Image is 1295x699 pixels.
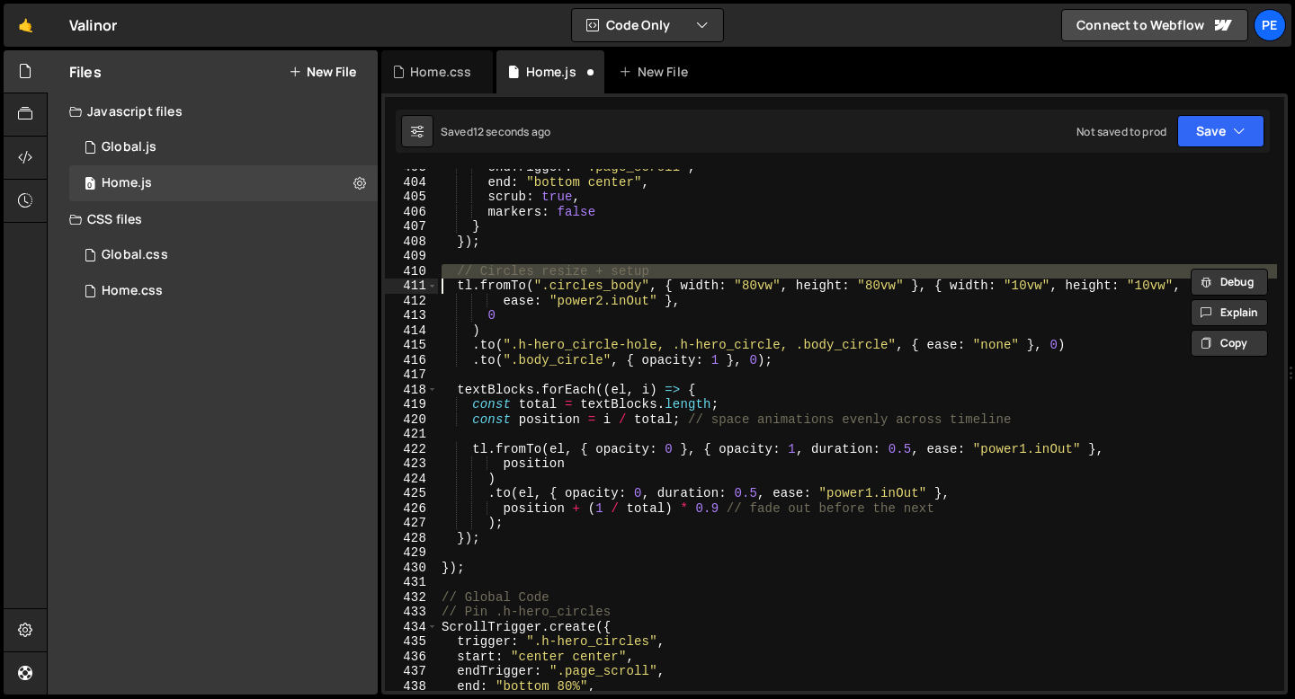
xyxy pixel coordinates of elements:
div: 419 [385,397,438,412]
span: 0 [85,178,95,192]
div: 428 [385,531,438,546]
div: 417 [385,367,438,383]
div: Home.css [102,283,163,299]
div: 16704/45653.js [69,129,378,165]
div: 435 [385,634,438,650]
button: Code Only [572,9,723,41]
div: 407 [385,219,438,234]
div: 416 [385,353,438,368]
div: New File [619,63,694,81]
div: 426 [385,501,438,517]
div: 406 [385,205,438,220]
div: 412 [385,294,438,309]
div: 405 [385,190,438,205]
div: 432 [385,590,438,606]
div: 12 seconds ago [473,124,550,139]
div: 424 [385,472,438,487]
div: 16704/45813.css [69,273,378,309]
h2: Files [69,62,102,82]
div: Not saved to prod [1076,124,1166,139]
div: 409 [385,249,438,264]
div: CSS files [48,201,378,237]
a: Pe [1254,9,1286,41]
div: 418 [385,383,438,398]
div: 423 [385,456,438,472]
div: 410 [385,264,438,279]
div: 436 [385,650,438,665]
div: Javascript files [48,93,378,129]
div: 438 [385,679,438,695]
div: 422 [385,442,438,457]
button: Debug [1191,269,1268,296]
button: Save [1177,115,1264,147]
div: Saved [441,124,550,139]
div: 421 [385,427,438,442]
div: 429 [385,545,438,561]
div: 404 [385,175,438,190]
div: 420 [385,412,438,428]
div: 425 [385,486,438,501]
div: Valinor [69,14,117,36]
div: Home.css [410,63,471,81]
button: Explain [1191,299,1268,326]
div: 413 [385,308,438,323]
div: 433 [385,605,438,620]
div: 411 [385,279,438,294]
div: 414 [385,323,438,339]
div: 430 [385,561,438,576]
div: 434 [385,620,438,635]
a: 🤙 [4,4,48,47]
div: 431 [385,575,438,590]
a: Connect to Webflow [1061,9,1248,41]
div: 16704/45678.css [69,237,378,273]
div: Global.css [102,247,168,263]
button: New File [289,65,356,79]
div: 16704/45652.js [69,165,378,201]
div: Home.js [526,63,576,81]
button: Copy [1191,330,1268,357]
div: 415 [385,338,438,353]
div: 427 [385,516,438,531]
div: Global.js [102,139,156,155]
div: 437 [385,664,438,679]
div: 408 [385,234,438,250]
div: Home.js [102,175,152,191]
